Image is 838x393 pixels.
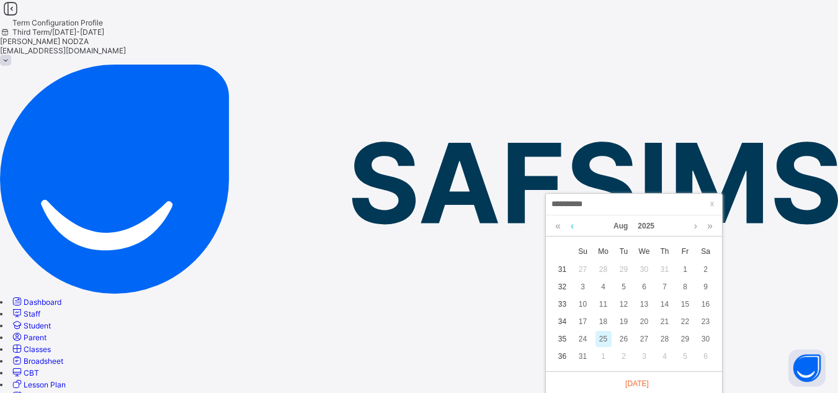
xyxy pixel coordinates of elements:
[11,297,61,307] a: Dashboard
[616,296,632,312] div: 12
[788,350,826,387] button: Open asap
[613,348,634,365] td: September 2, 2025
[552,261,573,278] td: 31
[616,279,632,295] div: 5
[695,296,716,313] td: August 16, 2025
[593,313,613,330] td: August 18, 2025
[595,348,612,364] div: 1
[636,261,653,278] div: 30
[695,330,716,348] td: August 30, 2025
[636,331,653,347] div: 27
[677,331,693,347] div: 29
[657,261,673,278] div: 31
[675,330,695,348] td: August 29, 2025
[593,261,613,278] td: July 28, 2025
[593,242,613,261] th: Mon
[575,314,591,330] div: 17
[613,242,634,261] th: Tue
[593,246,613,257] span: Mo
[613,246,634,257] span: Tu
[24,345,51,354] span: Classes
[24,309,40,318] span: Staff
[575,296,591,312] div: 10
[634,313,654,330] td: August 20, 2025
[616,348,632,364] div: 2
[675,313,695,330] td: August 22, 2025
[695,278,716,296] td: August 9, 2025
[11,345,51,354] a: Classes
[698,331,714,347] div: 30
[593,296,613,313] td: August 11, 2025
[654,296,675,313] td: August 14, 2025
[552,278,573,296] td: 32
[24,297,61,307] span: Dashboard
[636,279,653,295] div: 6
[634,296,654,313] td: August 13, 2025
[698,314,714,330] div: 23
[657,331,673,347] div: 28
[613,296,634,313] td: August 12, 2025
[573,261,593,278] td: July 27, 2025
[675,278,695,296] td: August 8, 2025
[616,314,632,330] div: 19
[595,314,612,330] div: 18
[691,215,700,237] a: Next month (PageDown)
[634,330,654,348] td: August 27, 2025
[636,348,653,364] div: 3
[698,296,714,312] div: 16
[677,348,693,364] div: 5
[595,331,612,347] div: 25
[552,348,573,365] td: 36
[695,242,716,261] th: Sat
[675,348,695,365] td: September 5, 2025
[634,246,654,257] span: We
[575,279,591,295] div: 3
[675,261,695,278] td: August 1, 2025
[675,296,695,313] td: August 15, 2025
[613,330,634,348] td: August 26, 2025
[616,261,632,278] div: 29
[695,261,716,278] td: August 2, 2025
[593,330,613,348] td: August 25, 2025
[698,348,714,364] div: 6
[568,215,577,237] a: Previous month (PageUp)
[11,321,51,330] a: Student
[24,321,51,330] span: Student
[695,246,716,257] span: Sa
[11,309,40,318] a: Staff
[608,215,633,237] a: Aug
[654,246,675,257] span: Th
[573,296,593,313] td: August 10, 2025
[675,242,695,261] th: Fri
[613,278,634,296] td: August 5, 2025
[573,313,593,330] td: August 17, 2025
[654,242,675,261] th: Thu
[575,331,591,347] div: 24
[11,333,47,342] a: Parent
[695,313,716,330] td: August 23, 2025
[573,330,593,348] td: August 24, 2025
[657,279,673,295] div: 7
[675,246,695,257] span: Fr
[11,356,63,366] a: Broadsheet
[593,348,613,365] td: September 1, 2025
[595,261,612,278] div: 28
[552,215,564,237] a: Last year (Control + left)
[698,261,714,278] div: 2
[704,215,716,237] a: Next year (Control + right)
[24,380,66,389] span: Lesson Plan
[677,261,693,278] div: 1
[552,330,573,348] td: 35
[636,296,653,312] div: 13
[24,356,63,366] span: Broadsheet
[613,261,634,278] td: July 29, 2025
[24,333,47,342] span: Parent
[654,261,675,278] td: July 31, 2025
[695,348,716,365] td: September 6, 2025
[595,279,612,295] div: 4
[573,242,593,261] th: Sun
[634,261,654,278] td: July 30, 2025
[657,296,673,312] div: 14
[573,348,593,365] td: August 31, 2025
[657,348,673,364] div: 4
